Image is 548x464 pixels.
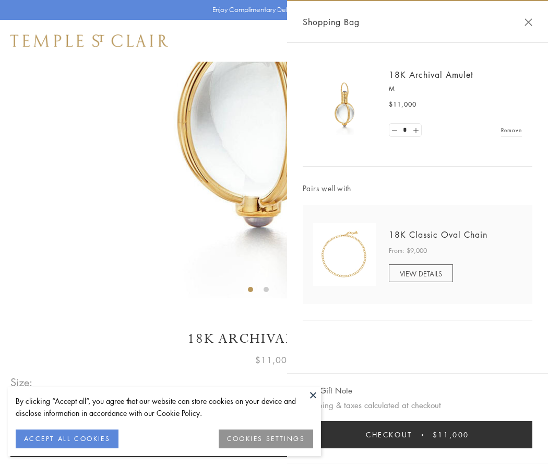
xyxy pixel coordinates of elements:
[410,124,421,137] a: Set quantity to 2
[501,124,522,136] a: Remove
[255,353,293,367] span: $11,000
[10,374,33,391] span: Size:
[303,399,532,412] p: Shipping & taxes calculated at checkout
[366,429,412,440] span: Checkout
[16,430,118,448] button: ACCEPT ALL COOKIES
[303,15,360,29] span: Shopping Bag
[303,182,532,194] span: Pairs well with
[219,430,313,448] button: COOKIES SETTINGS
[389,84,522,94] p: M
[389,69,473,80] a: 18K Archival Amulet
[313,223,376,286] img: N88865-OV18
[389,99,416,110] span: $11,000
[525,18,532,26] button: Close Shopping Bag
[389,229,487,240] a: 18K Classic Oval Chain
[10,330,538,348] h1: 18K Archival Amulet
[16,395,313,419] div: By clicking “Accept all”, you agree that our website can store cookies on your device and disclos...
[313,73,376,136] img: 18K Archival Amulet
[389,246,427,256] span: From: $9,000
[303,384,352,397] button: Add Gift Note
[433,429,469,440] span: $11,000
[389,124,400,137] a: Set quantity to 0
[400,269,442,279] span: VIEW DETAILS
[303,421,532,448] button: Checkout $11,000
[389,264,453,282] a: VIEW DETAILS
[10,34,168,47] img: Temple St. Clair
[212,5,331,15] p: Enjoy Complimentary Delivery & Returns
